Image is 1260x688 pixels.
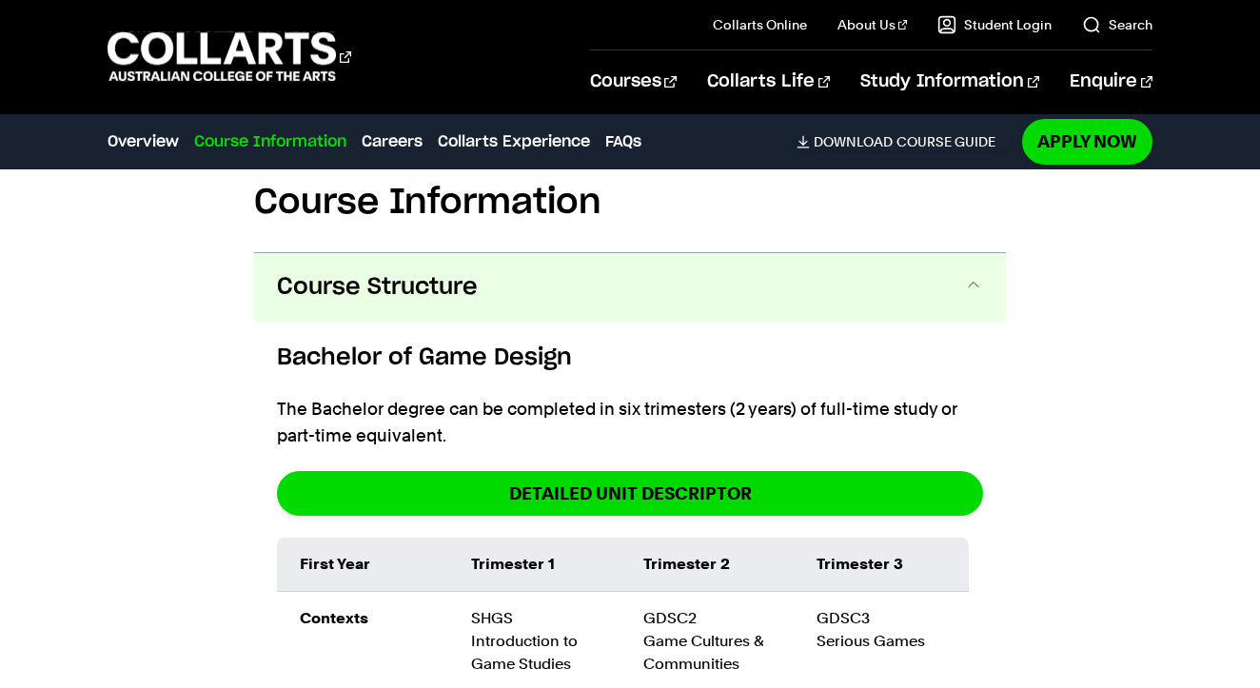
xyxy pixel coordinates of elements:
strong: Contexts [300,609,368,627]
button: Course Structure [254,253,1006,322]
a: FAQs [605,130,641,153]
td: Trimester 1 [448,538,620,592]
a: Student Login [937,15,1052,34]
a: Courses [590,50,677,113]
a: DownloadCourse Guide [797,133,1011,150]
h2: Course Information [254,182,1006,224]
td: First Year [277,538,448,592]
a: Enquire [1070,50,1152,113]
p: The Bachelor degree can be completed in six trimesters (2 years) of full-time study or part-time ... [277,396,983,449]
td: Trimester 2 [620,538,795,592]
a: DETAILED UNIT DESCRIPTOR [277,471,983,516]
div: Go to homepage [108,29,351,84]
a: Study Information [860,50,1039,113]
a: Collarts Online [713,15,807,34]
a: About Us [837,15,908,34]
span: Download [814,133,893,150]
a: Collarts Experience [438,130,590,153]
a: Search [1082,15,1152,34]
a: Course Information [194,130,346,153]
h6: Bachelor of Game Design [277,341,983,375]
a: Overview [108,130,179,153]
td: Trimester 3 [794,538,969,592]
a: Apply Now [1022,119,1152,164]
a: Collarts Life [707,50,830,113]
a: Careers [362,130,423,153]
span: Course Structure [277,272,478,303]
